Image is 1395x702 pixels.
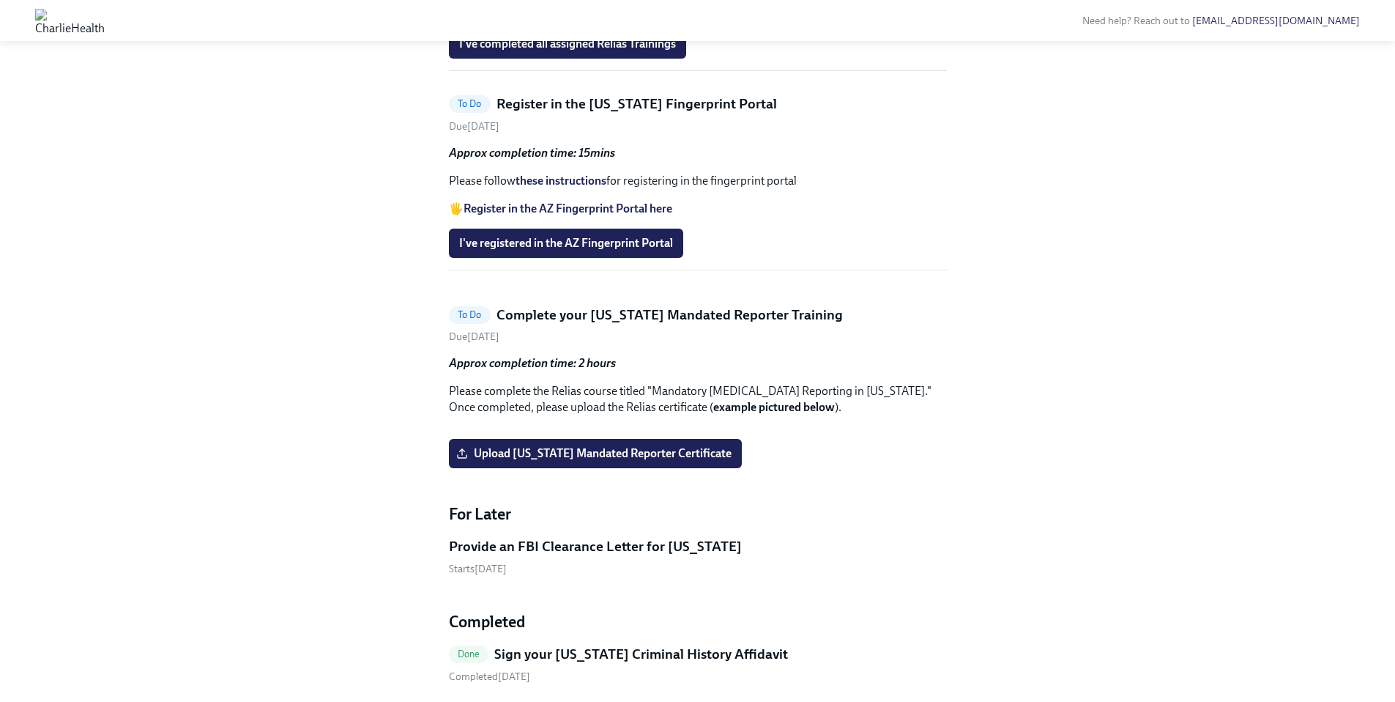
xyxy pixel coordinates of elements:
[449,173,947,189] p: Please follow for registering in the fingerprint portal
[459,37,676,51] span: I've completed all assigned Relias Trainings
[449,439,742,468] label: Upload [US_STATE] Mandated Reporter Certificate
[449,563,507,575] span: Monday, October 6th 2025, 10:00 am
[449,201,947,217] p: 🖐️
[459,446,732,461] span: Upload [US_STATE] Mandated Reporter Certificate
[494,645,788,664] h5: Sign your [US_STATE] Criminal History Affidavit
[496,306,843,325] h5: Complete your [US_STATE] Mandated Reporter Training
[449,98,491,109] span: To Do
[713,400,835,414] strong: example pictured below
[449,383,947,415] p: Please complete the Relias course titled "Mandatory [MEDICAL_DATA] Reporting in [US_STATE]." Once...
[449,306,947,344] a: To DoComplete your [US_STATE] Mandated Reporter TrainingDue[DATE]
[516,174,606,188] a: these instructions
[449,229,683,258] button: I've registered in the AZ Fingerprint Portal
[449,29,686,59] button: I've completed all assigned Relias Trainings
[449,611,947,633] h4: Completed
[449,649,489,659] span: Done
[449,537,742,556] h5: Provide an FBI Clearance Letter for [US_STATE]
[449,95,947,133] a: To DoRegister in the [US_STATE] Fingerprint PortalDue[DATE]
[449,670,530,683] span: Thursday, October 2nd 2025, 10:02 am
[459,236,673,251] span: I've registered in the AZ Fingerprint Portal
[449,120,499,133] span: Friday, October 3rd 2025, 10:00 am
[449,330,499,343] span: Friday, October 3rd 2025, 10:00 am
[35,9,105,32] img: CharlieHealth
[449,503,947,525] h4: For Later
[449,309,491,320] span: To Do
[449,146,615,160] strong: Approx completion time: 15mins
[1082,15,1360,27] span: Need help? Reach out to
[449,537,947,576] a: Provide an FBI Clearance Letter for [US_STATE]Starts[DATE]
[449,356,616,370] strong: Approx completion time: 2 hours
[464,202,672,215] a: Register in the AZ Fingerprint Portal here
[1192,15,1360,27] a: [EMAIL_ADDRESS][DOMAIN_NAME]
[449,645,947,684] a: DoneSign your [US_STATE] Criminal History Affidavit Completed[DATE]
[496,95,777,114] h5: Register in the [US_STATE] Fingerprint Portal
